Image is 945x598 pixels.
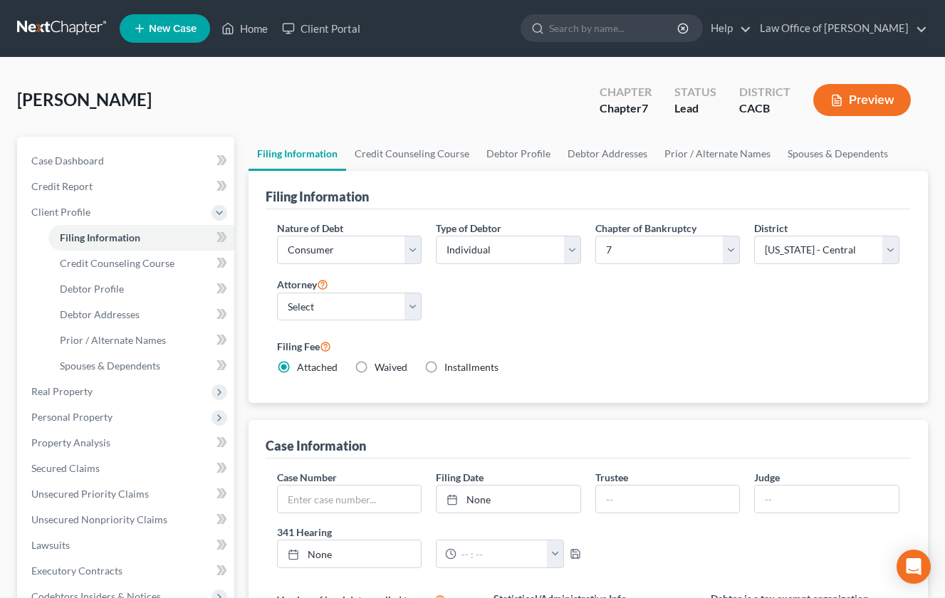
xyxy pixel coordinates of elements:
[31,462,100,474] span: Secured Claims
[31,539,70,551] span: Lawsuits
[674,84,716,100] div: Status
[444,361,498,373] span: Installments
[595,470,628,485] label: Trustee
[31,411,113,423] span: Personal Property
[31,206,90,218] span: Client Profile
[60,283,124,295] span: Debtor Profile
[897,550,931,584] div: Open Intercom Messenger
[20,507,234,533] a: Unsecured Nonpriority Claims
[20,174,234,199] a: Credit Report
[600,84,652,100] div: Chapter
[642,101,648,115] span: 7
[20,533,234,558] a: Lawsuits
[436,221,501,236] label: Type of Debtor
[249,137,346,171] a: Filing Information
[31,154,104,167] span: Case Dashboard
[20,558,234,584] a: Executory Contracts
[739,84,790,100] div: District
[754,470,780,485] label: Judge
[277,470,337,485] label: Case Number
[266,188,369,205] div: Filing Information
[437,486,580,513] a: None
[48,251,234,276] a: Credit Counseling Course
[48,276,234,302] a: Debtor Profile
[31,488,149,500] span: Unsecured Priority Claims
[656,137,779,171] a: Prior / Alternate Names
[478,137,559,171] a: Debtor Profile
[456,540,547,567] input: -- : --
[31,436,110,448] span: Property Analysis
[17,89,152,110] span: [PERSON_NAME]
[779,137,897,171] a: Spouses & Dependents
[270,525,588,540] label: 341 Hearing
[595,221,696,236] label: Chapter of Bankruptcy
[48,353,234,379] a: Spouses & Dependents
[278,540,422,567] a: None
[20,481,234,507] a: Unsecured Priority Claims
[266,437,366,454] div: Case Information
[48,327,234,353] a: Prior / Alternate Names
[277,337,899,355] label: Filing Fee
[60,360,160,372] span: Spouses & Dependents
[277,221,343,236] label: Nature of Debt
[755,486,899,513] input: --
[60,308,140,320] span: Debtor Addresses
[275,16,367,41] a: Client Portal
[813,84,911,116] button: Preview
[60,231,140,243] span: Filing Information
[278,486,422,513] input: Enter case number...
[149,23,197,34] span: New Case
[60,334,166,346] span: Prior / Alternate Names
[297,361,338,373] span: Attached
[436,470,484,485] label: Filing Date
[739,100,790,117] div: CACB
[277,276,328,293] label: Attorney
[31,385,93,397] span: Real Property
[754,221,788,236] label: District
[48,302,234,327] a: Debtor Addresses
[346,137,478,171] a: Credit Counseling Course
[20,430,234,456] a: Property Analysis
[31,180,93,192] span: Credit Report
[60,257,174,269] span: Credit Counseling Course
[20,148,234,174] a: Case Dashboard
[600,100,652,117] div: Chapter
[48,225,234,251] a: Filing Information
[375,361,407,373] span: Waived
[596,486,740,513] input: --
[753,16,927,41] a: Law Office of [PERSON_NAME]
[559,137,656,171] a: Debtor Addresses
[704,16,751,41] a: Help
[549,15,679,41] input: Search by name...
[674,100,716,117] div: Lead
[20,456,234,481] a: Secured Claims
[31,565,122,577] span: Executory Contracts
[214,16,275,41] a: Home
[31,513,167,525] span: Unsecured Nonpriority Claims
